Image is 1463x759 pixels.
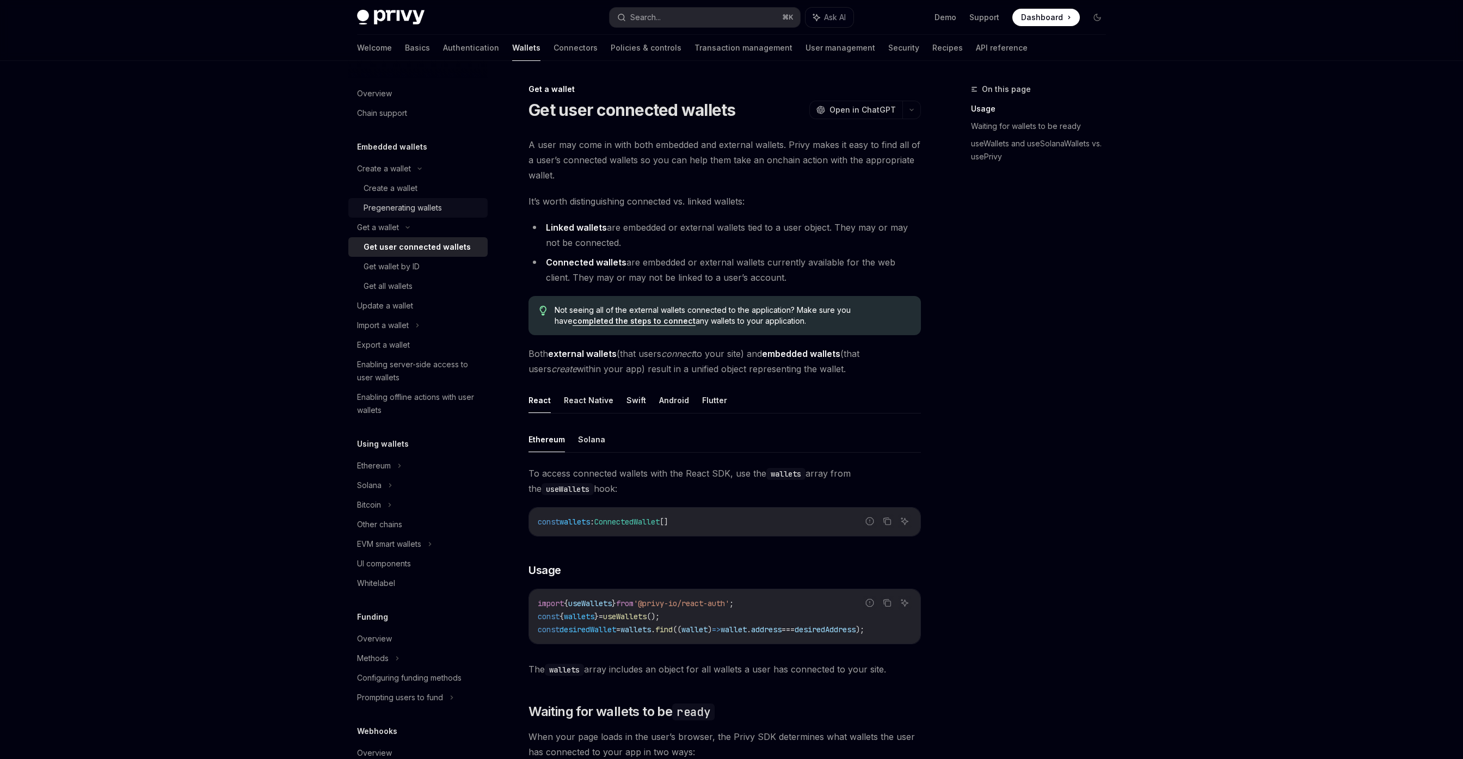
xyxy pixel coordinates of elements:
[594,517,660,527] span: ConnectedWallet
[976,35,1028,61] a: API reference
[539,306,547,316] svg: Tip
[538,625,560,634] span: const
[357,479,382,492] div: Solana
[829,104,896,115] span: Open in ChatGPT
[702,387,727,413] button: Flutter
[573,316,696,326] a: completed the steps to connect
[357,725,397,738] h5: Webhooks
[659,387,689,413] button: Android
[661,348,694,359] em: connect
[620,625,651,634] span: wallets
[560,625,616,634] span: desiredWallet
[348,355,488,387] a: Enabling server-side access to user wallets
[357,162,411,175] div: Create a wallet
[528,346,921,377] span: Both (that users to your site) and (that users within your app) result in a unified object repres...
[348,296,488,316] a: Update a wallet
[555,305,910,326] span: Not seeing all of the external wallets connected to the application? Make sure you have any walle...
[546,257,626,268] strong: Connected wallets
[357,338,410,351] div: Export a wallet
[880,514,894,528] button: Copy the contents from the code block
[357,140,427,153] h5: Embedded wallets
[348,178,488,198] a: Create a wallet
[603,612,647,621] span: useWallets
[357,557,411,570] div: UI components
[364,280,413,293] div: Get all wallets
[599,612,603,621] span: =
[560,612,564,621] span: {
[348,237,488,257] a: Get user connected wallets
[551,363,577,374] em: create
[694,35,792,61] a: Transaction management
[590,517,594,527] span: :
[880,596,894,610] button: Copy the contents from the code block
[348,84,488,103] a: Overview
[712,625,721,634] span: =>
[545,664,584,676] code: wallets
[348,103,488,123] a: Chain support
[863,514,877,528] button: Report incorrect code
[528,84,921,95] div: Get a wallet
[935,12,956,23] a: Demo
[856,625,864,634] span: );
[528,427,565,452] button: Ethereum
[528,703,715,720] span: Waiting for wallets to be
[528,194,921,209] span: It’s worth distinguishing connected vs. linked wallets:
[546,222,607,233] strong: Linked wallets
[1012,9,1080,26] a: Dashboard
[729,598,734,608] span: ;
[528,466,921,496] span: To access connected wallets with the React SDK, use the array from the hook:
[888,35,919,61] a: Security
[357,437,409,451] h5: Using wallets
[357,671,462,684] div: Configuring funding methods
[708,625,712,634] span: )
[357,299,413,312] div: Update a wallet
[971,135,1115,165] a: useWallets and useSolanaWallets vs. usePrivy
[357,632,392,645] div: Overview
[348,515,488,534] a: Other chains
[564,612,594,621] span: wallets
[357,518,402,531] div: Other chains
[898,596,912,610] button: Ask AI
[673,625,681,634] span: ((
[528,255,921,285] li: are embedded or external wallets currently available for the web client. They may or may not be l...
[348,573,488,593] a: Whitelabel
[548,348,617,359] strong: external wallets
[528,100,736,120] h1: Get user connected wallets
[357,459,391,472] div: Ethereum
[630,11,661,24] div: Search...
[647,612,660,621] span: ();
[357,652,389,665] div: Methods
[348,276,488,296] a: Get all wallets
[971,118,1115,135] a: Waiting for wallets to be ready
[969,12,999,23] a: Support
[655,625,673,634] span: find
[560,517,590,527] span: wallets
[348,668,488,688] a: Configuring funding methods
[348,387,488,420] a: Enabling offline actions with user wallets
[795,625,856,634] span: desiredAddress
[538,517,560,527] span: const
[538,598,564,608] span: import
[806,35,875,61] a: User management
[594,612,599,621] span: }
[806,8,853,27] button: Ask AI
[538,612,560,621] span: const
[672,704,715,720] code: ready
[681,625,708,634] span: wallet
[766,468,806,480] code: wallets
[1089,9,1106,26] button: Toggle dark mode
[528,137,921,183] span: A user may come in with both embedded and external wallets. Privy makes it easy to find all of a ...
[357,498,381,511] div: Bitcoin
[528,662,921,677] span: The array includes an object for all wallets a user has connected to your site.
[357,577,395,590] div: Whitelabel
[824,12,846,23] span: Ask AI
[348,554,488,573] a: UI components
[762,348,840,359] strong: embedded wallets
[357,538,421,551] div: EVM smart wallets
[357,221,399,234] div: Get a wallet
[982,83,1031,96] span: On this page
[782,13,794,22] span: ⌘ K
[1021,12,1063,23] span: Dashboard
[863,596,877,610] button: Report incorrect code
[626,387,646,413] button: Swift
